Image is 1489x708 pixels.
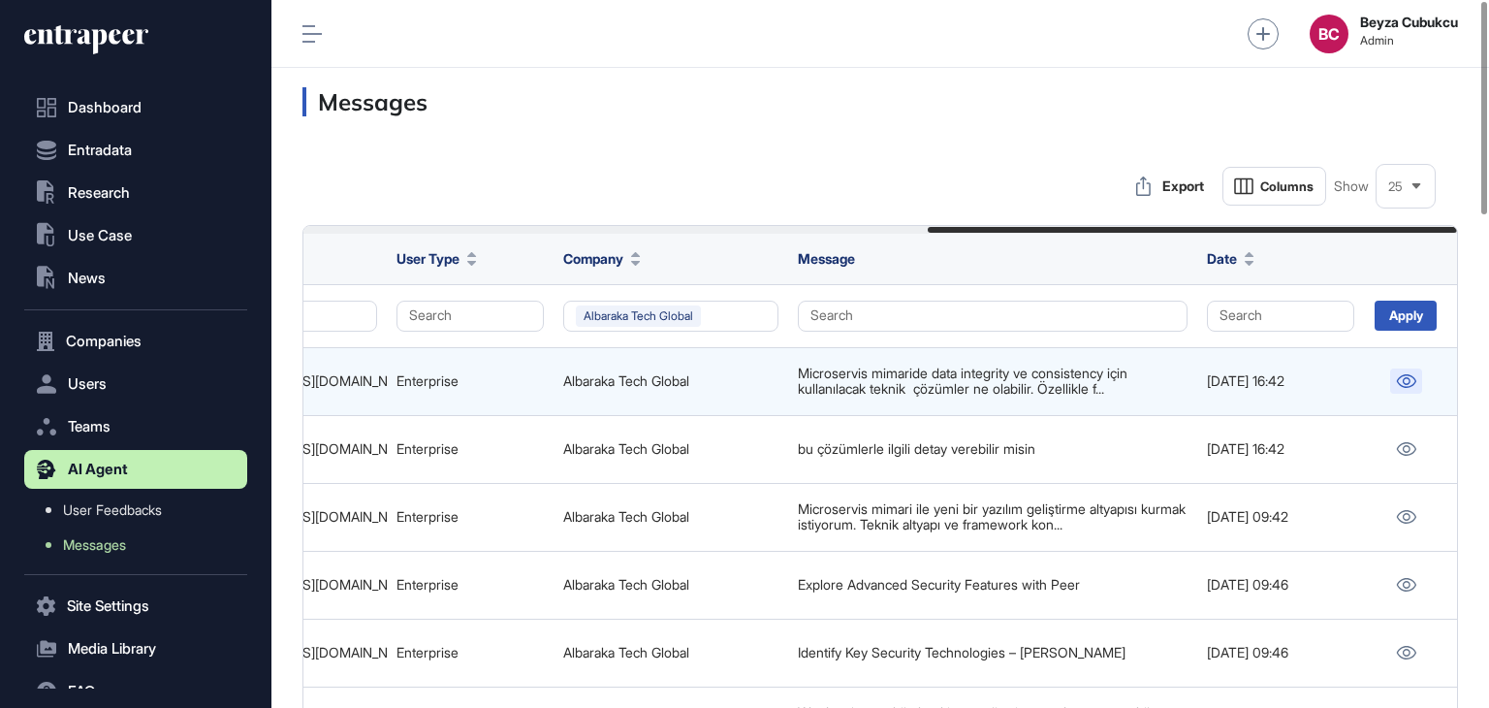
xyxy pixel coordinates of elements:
[68,641,156,657] span: Media Library
[24,407,247,446] button: Teams
[563,372,689,389] a: Albaraka Tech Global
[1207,577,1354,593] div: [DATE] 09:46
[201,645,377,660] div: [EMAIL_ADDRESS][DOMAIN_NAME]
[68,419,111,434] span: Teams
[201,509,377,525] div: [EMAIL_ADDRESS][DOMAIN_NAME]
[68,185,130,201] span: Research
[68,143,132,158] span: Entradata
[1125,167,1215,206] button: Export
[24,587,247,626] button: Site Settings
[1207,301,1354,332] button: Search
[1207,509,1354,525] div: [DATE] 09:42
[798,645,1188,660] div: Identify Key Security Technologies – [PERSON_NAME]
[396,248,459,269] span: User Type
[1360,15,1458,30] strong: Beyza Cubukcu
[396,577,544,593] div: Enterprise
[34,493,247,528] a: User Feedbacks
[1360,34,1458,48] span: Admin
[24,131,247,170] button: Entradata
[24,216,247,255] button: Use Case
[798,366,1188,398] div: Microservis mimaride data integrity ve consistency için kullanılacak teknik çözümler ne olabilir....
[563,248,623,269] span: Company
[201,577,377,593] div: [EMAIL_ADDRESS][DOMAIN_NAME]
[68,228,132,243] span: Use Case
[396,441,544,457] div: Enterprise
[798,501,1188,533] div: Microservis mimari ile yeni bir yazılım geliştirme altyapısı kurmak istiyorum. Teknik altyapı ve ...
[24,174,247,212] button: Research
[1334,178,1369,194] span: Show
[1260,179,1314,194] span: Columns
[24,365,247,403] button: Users
[1207,441,1354,457] div: [DATE] 16:42
[1310,15,1348,53] button: BC
[798,441,1188,457] div: bu çözümlerle ilgili detay verebilir misin
[24,629,247,668] button: Media Library
[798,577,1188,593] div: Explore Advanced Security Features with Peer
[68,271,106,286] span: News
[63,537,126,553] span: Messages
[396,509,544,525] div: Enterprise
[1222,167,1326,206] button: Columns
[1207,248,1237,269] span: Date
[1388,179,1403,194] span: 25
[396,645,544,660] div: Enterprise
[563,508,689,525] a: Albaraka Tech Global
[67,598,149,614] span: Site Settings
[563,248,641,269] button: Company
[68,376,107,392] span: Users
[34,528,247,563] a: Messages
[68,100,142,115] span: Dashboard
[1375,301,1437,331] div: Apply
[396,373,544,389] div: Enterprise
[24,259,247,298] button: News
[1207,645,1354,660] div: [DATE] 09:46
[798,301,1188,332] button: Search
[63,502,162,518] span: User Feedbacks
[1207,373,1354,389] div: [DATE] 16:42
[1207,248,1254,269] button: Date
[24,450,247,489] button: AI Agent
[798,250,855,267] span: Message
[563,576,689,593] a: Albaraka Tech Global
[302,87,1458,116] h3: Messages
[201,373,377,389] div: [EMAIL_ADDRESS][DOMAIN_NAME]
[68,462,128,477] span: AI Agent
[563,440,689,457] a: Albaraka Tech Global
[24,322,247,361] button: Companies
[66,334,142,349] span: Companies
[68,684,95,699] span: FAQ
[24,88,247,127] a: Dashboard
[563,644,689,660] a: Albaraka Tech Global
[396,301,544,332] button: Search
[396,248,477,269] button: User Type
[201,441,377,457] div: [EMAIL_ADDRESS][DOMAIN_NAME]
[563,301,778,332] button: Albaraka Tech Global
